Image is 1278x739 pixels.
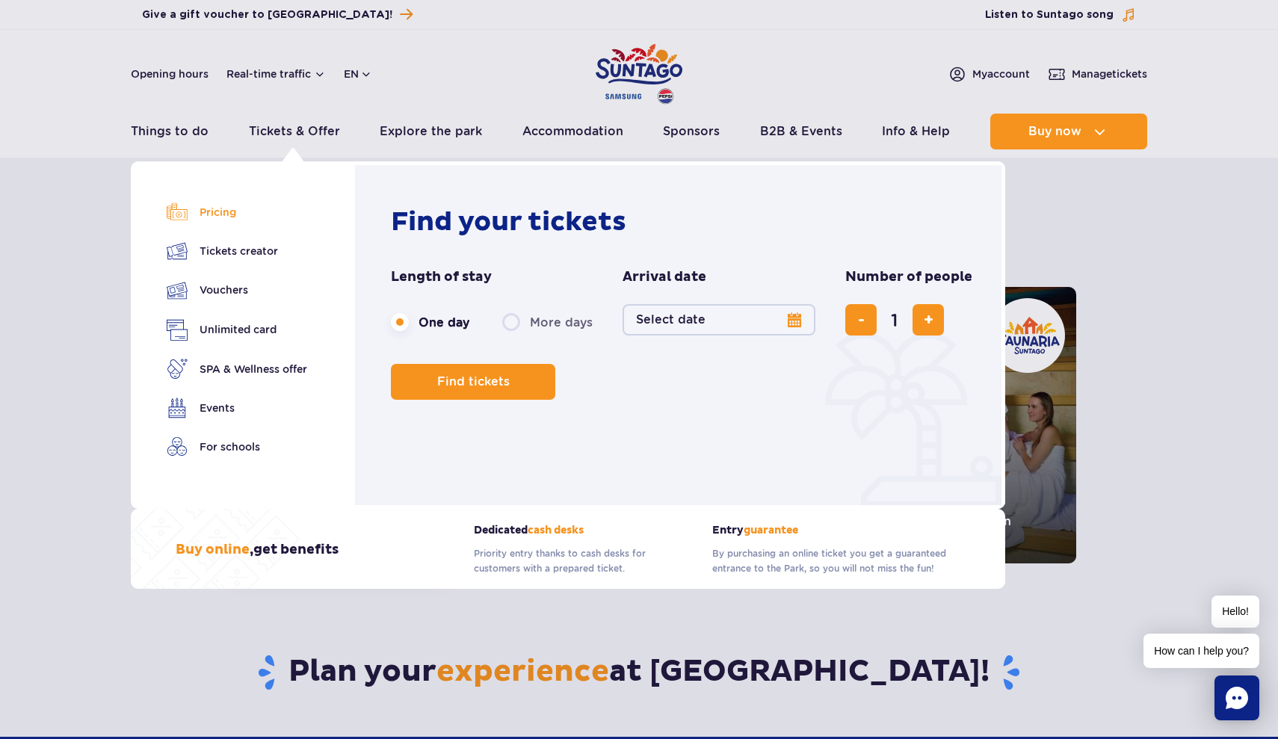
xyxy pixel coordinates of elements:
[176,541,339,559] h3: , get benefits
[1211,596,1259,628] span: Hello!
[663,114,720,149] a: Sponsors
[760,114,842,149] a: B2B & Events
[380,114,482,149] a: Explore the park
[623,268,706,286] span: Arrival date
[167,279,307,301] a: Vouchers
[623,304,815,336] button: Select date
[990,114,1147,149] button: Buy now
[712,546,960,576] p: By purchasing an online ticket you get a guaranteed entrance to the Park, so you will not miss th...
[1028,125,1081,138] span: Buy now
[131,114,209,149] a: Things to do
[845,268,972,286] span: Number of people
[167,436,307,457] a: For schools
[391,306,469,338] label: One day
[474,546,690,576] p: Priority entry thanks to cash desks for customers with a prepared ticket.
[176,541,250,558] span: Buy online
[1214,675,1259,720] div: Chat
[972,67,1030,81] span: My account
[845,304,877,336] button: remove ticket
[167,398,307,418] a: Events
[249,114,340,149] a: Tickets & Offer
[167,359,307,380] a: SPA & Wellness offer
[528,524,584,537] span: cash desks
[522,114,623,149] a: Accommodation
[1048,65,1147,83] a: Managetickets
[167,241,307,262] a: Tickets creator
[344,67,372,81] button: en
[877,302,913,338] input: number of tickets
[167,319,307,341] a: Unlimited card
[744,524,798,537] span: guarantee
[167,202,307,223] a: Pricing
[913,304,944,336] button: add ticket
[391,205,626,238] strong: Find your tickets
[1072,67,1147,81] span: Manage tickets
[226,68,326,80] button: Real-time traffic
[391,364,555,400] button: Find tickets
[502,306,593,338] label: More days
[391,268,973,400] form: Planning your visit to Park of Poland
[437,375,510,389] span: Find tickets
[882,114,950,149] a: Info & Help
[1143,634,1259,668] span: How can I help you?
[948,65,1030,83] a: Myaccount
[474,524,690,537] strong: Dedicated
[131,67,209,81] a: Opening hours
[712,524,960,537] strong: Entry
[391,268,492,286] span: Length of stay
